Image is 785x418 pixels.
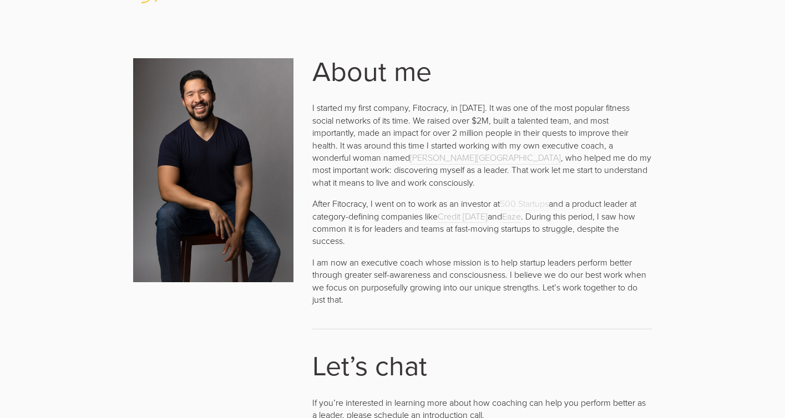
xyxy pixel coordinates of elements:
a: Credit [DATE] [438,210,488,223]
a: Eaze [502,210,521,223]
p: After Fitocracy, I went on to work as an investor at and a product leader at category-defining co... [312,197,652,247]
p: I started my first company, Fitocracy, in [DATE]. It was one of the most popular fitness social n... [312,101,652,188]
p: I am now an executive coach whose mission is to help startup leaders perform better through great... [312,256,652,306]
a: 500 Startups [500,197,549,211]
a: [PERSON_NAME][GEOGRAPHIC_DATA] [410,151,561,165]
h1: About me [312,58,652,83]
h1: Let’s chat [312,353,652,378]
